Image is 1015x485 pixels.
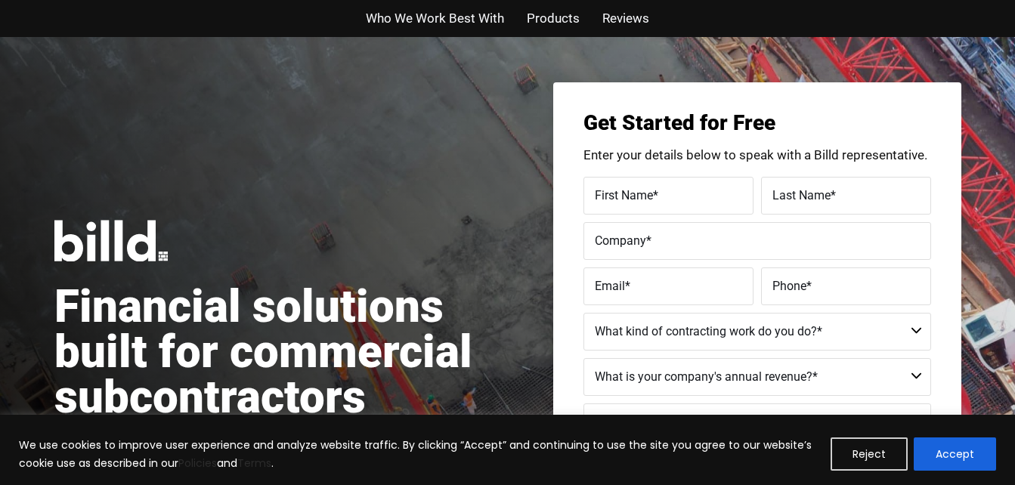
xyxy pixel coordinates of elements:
a: Products [527,8,580,29]
a: Policies [178,456,217,471]
span: Phone [772,278,806,292]
span: Last Name [772,187,831,202]
button: Reject [831,437,908,471]
span: First Name [595,187,653,202]
h1: Financial solutions built for commercial subcontractors [54,284,508,420]
a: Reviews [602,8,649,29]
p: Enter your details below to speak with a Billd representative. [583,149,931,162]
span: Company [595,233,646,247]
a: Who We Work Best With [366,8,504,29]
p: We use cookies to improve user experience and analyze website traffic. By clicking “Accept” and c... [19,436,819,472]
span: Email [595,278,625,292]
h3: Get Started for Free [583,113,931,134]
a: Terms [237,456,271,471]
button: Accept [914,437,996,471]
